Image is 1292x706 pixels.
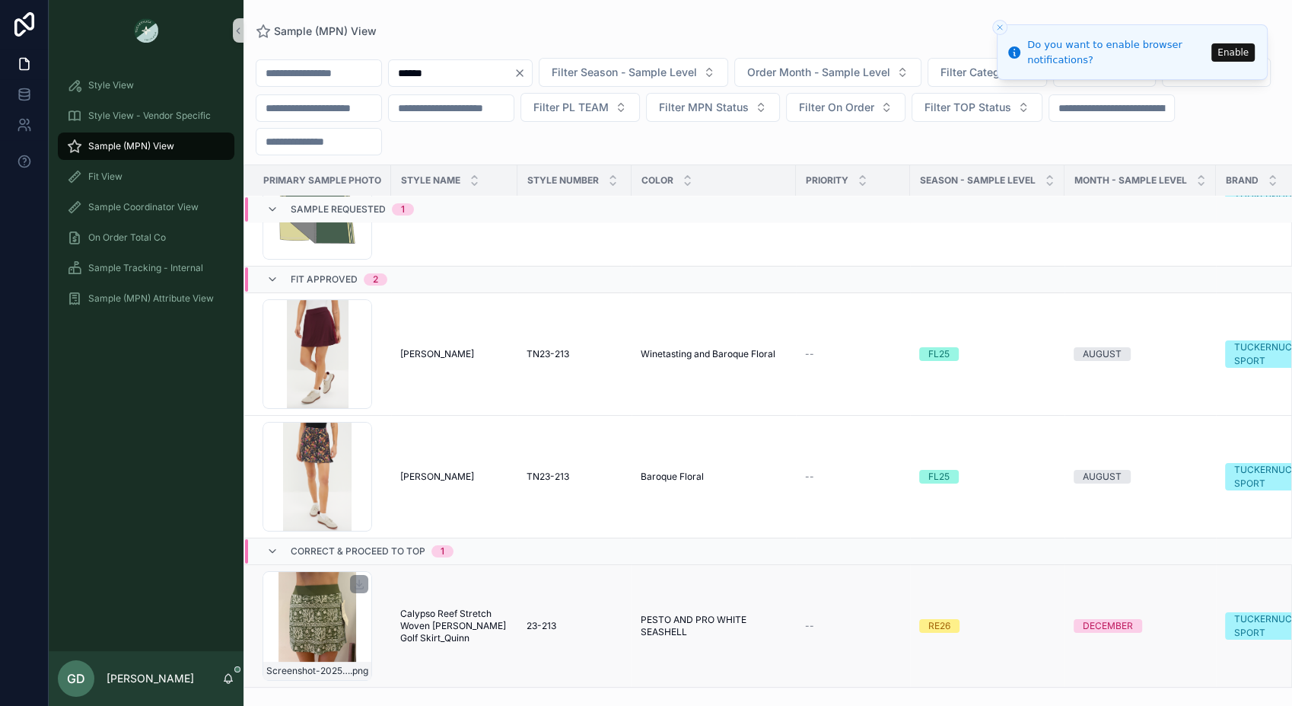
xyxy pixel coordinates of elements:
span: .png [350,665,368,677]
span: TN23-213 [527,348,569,360]
span: Filter PL TEAM [533,100,609,115]
span: Sample Requested [291,203,386,215]
span: [PERSON_NAME] [400,348,474,360]
a: -- [805,348,901,360]
a: AUGUST [1074,347,1207,361]
a: Sample Tracking - Internal [58,254,234,282]
span: -- [805,471,814,483]
a: -- [805,471,901,483]
span: Screenshot-2025-09-05-at-3.51.08-PM [266,665,350,677]
span: Style View - Vendor Specific [88,110,211,122]
a: Fit View [58,163,234,190]
button: Enable [1211,43,1255,62]
span: TN23-213 [527,471,569,483]
a: Sample Coordinator View [58,193,234,221]
span: Color [641,174,673,187]
a: AUGUST [1074,470,1207,484]
a: Sample (MPN) View [58,133,234,160]
span: Sample (MPN) Attribute View [88,292,214,305]
div: AUGUST [1083,470,1122,484]
span: Style Name [401,174,460,187]
a: Screenshot-2025-09-05-at-3.51.08-PM.png [263,571,382,681]
span: PRIMARY SAMPLE PHOTO [263,174,381,187]
span: Fit View [88,171,123,183]
a: On Order Total Co [58,224,234,251]
div: FL25 [928,347,950,361]
button: Select Button [520,93,640,122]
div: 2 [373,273,378,286]
a: PESTO AND PRO WHITE SEASHELL [641,614,787,638]
div: AUGUST [1083,347,1122,361]
span: Season - Sample Level [920,174,1036,187]
div: DECEMBER [1083,619,1133,633]
p: [PERSON_NAME] [107,671,194,686]
span: Brand [1226,174,1259,187]
a: [PERSON_NAME] [400,348,508,360]
a: Calypso Reef Stretch Woven [PERSON_NAME] Golf Skirt_Quinn [400,608,508,644]
button: Select Button [912,93,1042,122]
a: -- [805,620,901,632]
span: Style View [88,79,134,91]
span: PRIORITY [806,174,848,187]
a: TN23-213 [527,471,622,483]
span: Sample Coordinator View [88,201,199,213]
span: Filter On Order [799,100,874,115]
span: Fit Approved [291,273,358,286]
a: TN23-213 [527,348,622,360]
a: Style View - Vendor Specific [58,102,234,129]
span: Sample Tracking - Internal [88,262,203,274]
div: Do you want to enable browser notifications? [1027,37,1207,67]
button: Select Button [646,93,780,122]
div: FL25 [928,470,950,484]
span: 23-213 [527,620,556,632]
a: Style View [58,72,234,99]
div: 1 [441,545,444,557]
a: [PERSON_NAME] [400,471,508,483]
a: 23-213 [527,620,622,632]
button: Select Button [539,58,728,87]
span: -- [805,348,814,360]
a: FL25 [919,470,1055,484]
button: Select Button [734,58,921,87]
a: Sample (MPN) View [256,24,377,39]
button: Select Button [786,93,905,122]
span: Filter TOP Status [924,100,1011,115]
span: On Order Total Co [88,232,166,244]
button: Select Button [928,58,1047,87]
a: DECEMBER [1074,619,1207,633]
span: Style Number [527,174,599,187]
button: Close toast [992,20,1007,35]
span: [PERSON_NAME] [400,471,474,483]
span: Sample (MPN) View [88,140,174,152]
a: FL25 [919,347,1055,361]
span: -- [805,620,814,632]
span: Filter Season - Sample Level [552,65,697,80]
span: GD [67,669,85,688]
span: MONTH - SAMPLE LEVEL [1074,174,1187,187]
span: Order Month - Sample Level [747,65,890,80]
div: RE26 [928,619,950,633]
span: Sample (MPN) View [274,24,377,39]
span: Baroque Floral [641,471,704,483]
span: Filter Category [940,65,1016,80]
span: Correct & Proceed to TOP [291,545,425,557]
a: RE26 [919,619,1055,633]
a: Winetasting and Baroque Floral [641,348,787,360]
div: scrollable content [49,61,243,332]
button: Clear [514,67,532,79]
span: Filter MPN Status [659,100,749,115]
a: Baroque Floral [641,471,787,483]
a: Sample (MPN) Attribute View [58,285,234,312]
span: Winetasting and Baroque Floral [641,348,775,360]
img: App logo [134,18,158,43]
div: 1 [401,203,405,215]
